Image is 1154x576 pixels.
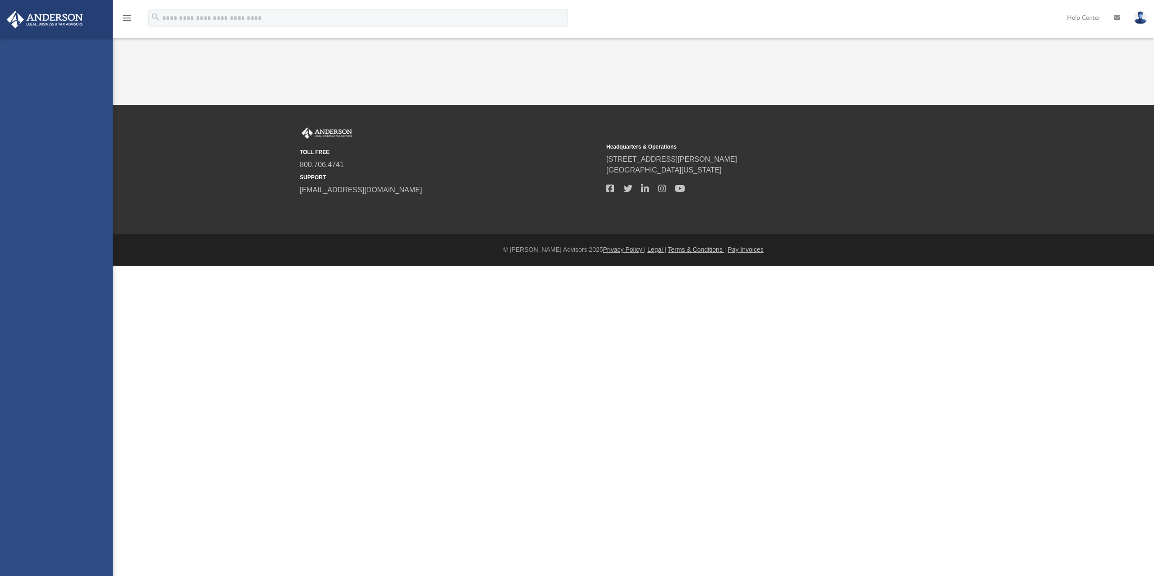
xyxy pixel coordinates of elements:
[113,245,1154,254] div: © [PERSON_NAME] Advisors 2025
[300,173,600,181] small: SUPPORT
[122,17,133,23] a: menu
[300,161,344,168] a: 800.706.4741
[603,246,646,253] a: Privacy Policy |
[728,246,763,253] a: Pay Invoices
[122,13,133,23] i: menu
[300,186,422,194] a: [EMAIL_ADDRESS][DOMAIN_NAME]
[300,127,354,139] img: Anderson Advisors Platinum Portal
[647,246,666,253] a: Legal |
[606,166,722,174] a: [GEOGRAPHIC_DATA][US_STATE]
[4,11,86,28] img: Anderson Advisors Platinum Portal
[1134,11,1147,24] img: User Pic
[668,246,726,253] a: Terms & Conditions |
[151,12,160,22] i: search
[606,155,737,163] a: [STREET_ADDRESS][PERSON_NAME]
[606,143,907,151] small: Headquarters & Operations
[300,148,600,156] small: TOLL FREE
